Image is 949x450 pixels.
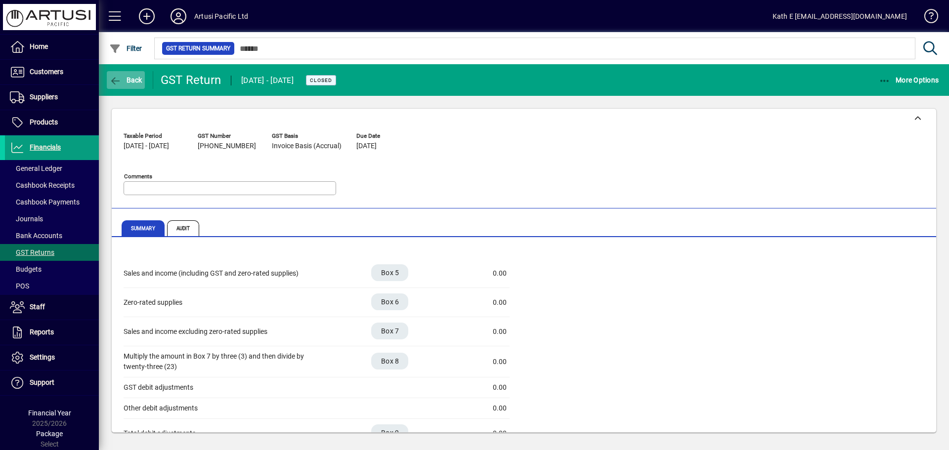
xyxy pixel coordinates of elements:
div: 0.00 [457,382,507,393]
span: Invoice Basis (Accrual) [272,142,342,150]
a: GST Returns [5,244,99,261]
a: POS [5,278,99,294]
span: POS [10,282,29,290]
a: Knowledge Base [917,2,937,34]
div: Sales and income (including GST and zero-rated supplies) [124,268,321,279]
span: Cashbook Receipts [10,181,75,189]
span: [PHONE_NUMBER] [198,142,256,150]
a: Support [5,370,99,395]
span: Support [30,378,54,386]
a: Cashbook Receipts [5,177,99,194]
span: Reports [30,328,54,336]
span: Financial Year [28,409,71,417]
span: [DATE] [356,142,377,150]
button: Profile [163,7,194,25]
span: GST Number [198,133,257,139]
div: Total debit adjustments [124,428,321,439]
span: Box 7 [381,326,399,336]
span: GST Return Summary [166,43,230,53]
div: 0.00 [457,297,507,308]
a: Home [5,35,99,59]
span: Box 5 [381,268,399,278]
div: 0.00 [457,268,507,279]
button: Add [131,7,163,25]
a: Bank Accounts [5,227,99,244]
a: Suppliers [5,85,99,110]
span: Box 9 [381,428,399,438]
button: More Options [876,71,942,89]
span: GST Basis [272,133,342,139]
span: Package [36,430,63,438]
button: Back [107,71,145,89]
a: Budgets [5,261,99,278]
span: Due Date [356,133,416,139]
div: 0.00 [457,403,507,413]
span: Budgets [10,265,42,273]
span: Filter [109,44,142,52]
span: Bank Accounts [10,232,62,240]
span: Home [30,42,48,50]
div: Sales and income excluding zero-rated supplies [124,327,321,337]
div: Kath E [EMAIL_ADDRESS][DOMAIN_NAME] [773,8,907,24]
div: Artusi Pacific Ltd [194,8,248,24]
span: Summary [122,220,165,236]
button: Filter [107,40,145,57]
span: General Ledger [10,164,62,172]
span: Staff [30,303,45,311]
span: More Options [879,76,939,84]
div: 0.00 [457,327,507,337]
div: 0.00 [457,357,507,367]
div: GST Return [161,72,221,88]
a: Customers [5,60,99,84]
span: Products [30,118,58,126]
a: Settings [5,345,99,370]
a: Cashbook Payments [5,194,99,210]
span: Audit [167,220,200,236]
span: Cashbook Payments [10,198,80,206]
span: Box 6 [381,297,399,307]
a: Journals [5,210,99,227]
span: GST Returns [10,248,54,256]
a: Reports [5,320,99,345]
span: Closed [310,77,332,83]
span: [DATE] - [DATE] [124,142,169,150]
div: 0.00 [457,428,507,439]
div: Zero-rated supplies [124,297,321,308]
a: General Ledger [5,160,99,177]
div: GST debit adjustments [124,382,321,393]
span: Financials [30,143,61,151]
span: Taxable Period [124,133,183,139]
span: Box 8 [381,356,399,366]
a: Staff [5,295,99,320]
div: Multiply the amount in Box 7 by three (3) and then divide by twenty-three (23) [124,351,321,372]
span: Suppliers [30,93,58,101]
span: Settings [30,353,55,361]
span: Journals [10,215,43,223]
div: [DATE] - [DATE] [241,73,294,88]
span: Customers [30,68,63,76]
div: Other debit adjustments [124,403,321,413]
a: Products [5,110,99,135]
span: Back [109,76,142,84]
mat-label: Comments [124,173,152,180]
app-page-header-button: Back [99,71,153,89]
